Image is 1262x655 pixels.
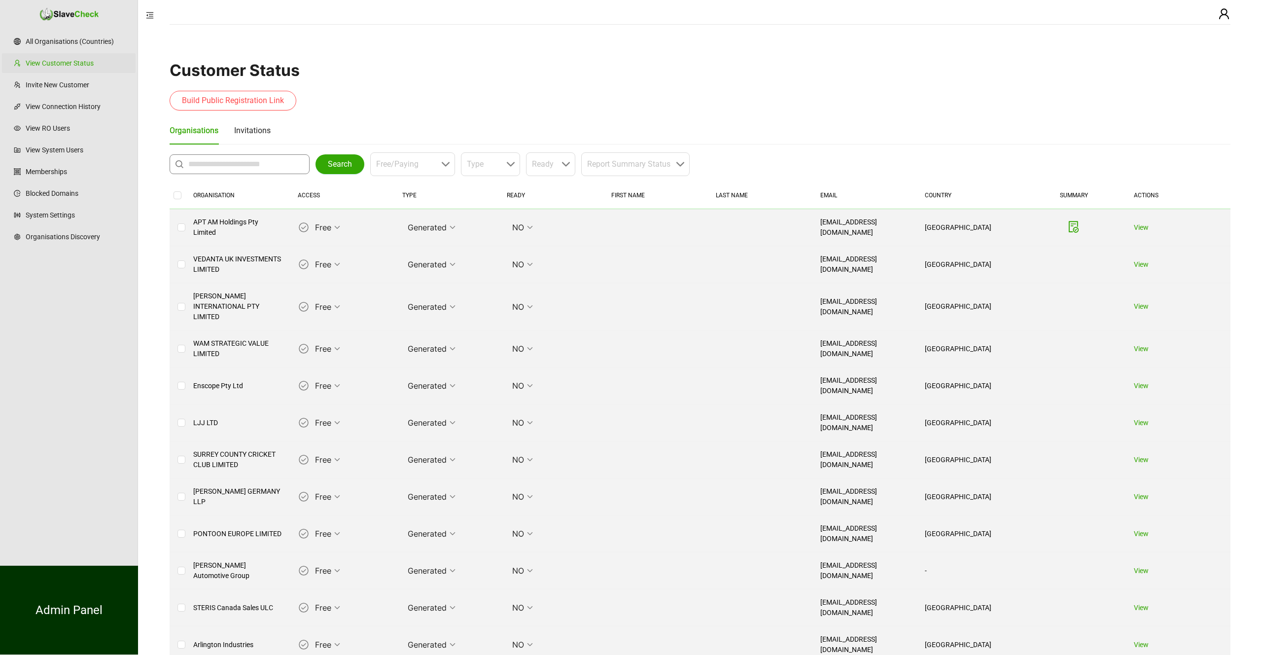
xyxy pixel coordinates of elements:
span: Build Public Registration Link [182,95,284,107]
span: Generated [408,415,456,430]
td: [GEOGRAPHIC_DATA] [917,330,1021,367]
th: SUMMARY [1021,182,1126,209]
td: [GEOGRAPHIC_DATA] [917,367,1021,404]
td: [GEOGRAPHIC_DATA] [917,246,1021,283]
td: [EMAIL_ADDRESS][DOMAIN_NAME] [812,552,917,589]
th: ACCESS [290,182,394,209]
th: READY [499,182,603,209]
td: [GEOGRAPHIC_DATA] [917,515,1021,552]
th: ACTIONS [1126,182,1230,209]
td: [PERSON_NAME] GERMANY LLP [185,478,290,515]
span: NO [512,378,533,393]
span: Free [315,415,340,430]
td: WAM STRATEGIC VALUE LIMITED [185,330,290,367]
td: STERIS Canada Sales ULC [185,589,290,626]
span: Free [315,341,340,356]
span: Generated [408,341,456,356]
td: [GEOGRAPHIC_DATA] [917,589,1021,626]
a: Invite New Customer [26,75,128,95]
th: LAST NAME [708,182,812,209]
span: NO [512,220,533,235]
span: Free [315,257,340,272]
a: View [1134,382,1149,390]
td: [EMAIL_ADDRESS][DOMAIN_NAME] [812,515,917,552]
th: EMAIL [812,182,917,209]
th: COUNTRY [917,182,1021,209]
a: View [1134,641,1149,649]
td: [EMAIL_ADDRESS][DOMAIN_NAME] [812,478,917,515]
span: NO [512,452,533,467]
span: NO [512,257,533,272]
div: Organisations [170,124,218,137]
a: System Settings [26,205,128,225]
a: View [1134,302,1149,310]
td: [GEOGRAPHIC_DATA] [917,441,1021,478]
button: Build Public Registration Link [170,91,296,110]
td: [EMAIL_ADDRESS][DOMAIN_NAME] [812,367,917,404]
td: [GEOGRAPHIC_DATA] [917,283,1021,330]
span: user [1218,8,1230,20]
td: [EMAIL_ADDRESS][DOMAIN_NAME] [812,330,917,367]
a: View [1134,493,1149,501]
td: [PERSON_NAME] INTERNATIONAL PTY LIMITED [185,283,290,330]
button: Search [315,154,364,174]
a: Organisations Discovery [26,227,128,247]
td: [EMAIL_ADDRESS][DOMAIN_NAME] [812,209,917,246]
span: Free [315,526,340,541]
a: View [1134,567,1149,575]
td: [GEOGRAPHIC_DATA] [917,478,1021,515]
span: NO [512,299,533,314]
span: NO [512,341,533,356]
span: NO [512,600,533,615]
a: View [1134,419,1149,427]
td: LJJ LTD [185,404,290,441]
span: Free [315,299,340,314]
a: View [1134,456,1149,464]
span: NO [512,637,533,652]
a: All Organisations (Countries) [26,32,128,51]
span: Free [315,563,340,578]
span: NO [512,415,533,430]
span: NO [512,563,533,578]
span: Free [315,220,340,235]
td: [EMAIL_ADDRESS][DOMAIN_NAME] [812,246,917,283]
td: [GEOGRAPHIC_DATA] [917,209,1021,246]
td: PONTOON EUROPE LIMITED [185,515,290,552]
a: View Connection History [26,97,128,116]
a: Memberships [26,162,128,182]
span: Generated [408,637,456,652]
a: View [1134,345,1149,353]
td: [EMAIL_ADDRESS][DOMAIN_NAME] [812,283,917,330]
a: View [1134,604,1149,612]
h1: Customer Status [170,61,1230,80]
span: Generated [408,489,456,504]
span: Generated [408,220,456,235]
a: View [1134,260,1149,268]
td: - [917,552,1021,589]
td: Enscope Pty Ltd [185,367,290,404]
span: NO [512,526,533,541]
span: file-done [1068,221,1080,233]
td: [EMAIL_ADDRESS][DOMAIN_NAME] [812,404,917,441]
span: Free [315,637,340,652]
a: Blocked Domains [26,183,128,203]
span: Free [315,489,340,504]
td: [PERSON_NAME] Automotive Group [185,552,290,589]
td: [EMAIL_ADDRESS][DOMAIN_NAME] [812,589,917,626]
span: Generated [408,563,456,578]
span: Generated [408,378,456,393]
td: [GEOGRAPHIC_DATA] [917,404,1021,441]
span: menu-fold [146,11,154,19]
td: APT AM Holdings Pty Limited [185,209,290,246]
span: Generated [408,600,456,615]
span: Free [315,452,340,467]
a: View [1134,530,1149,538]
th: TYPE [394,182,499,209]
td: SURREY COUNTY CRICKET CLUB LIMITED [185,441,290,478]
th: ORGANISATION [185,182,290,209]
span: Generated [408,299,456,314]
th: FIRST NAME [603,182,708,209]
span: NO [512,489,533,504]
a: View System Users [26,140,128,160]
span: Generated [408,526,456,541]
